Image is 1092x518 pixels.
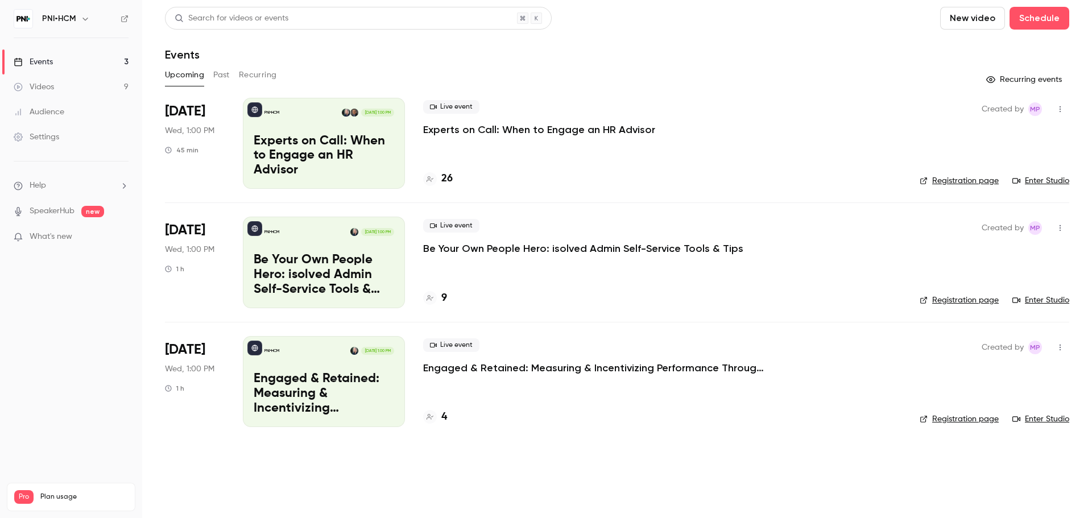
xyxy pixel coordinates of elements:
[30,180,46,192] span: Help
[14,10,32,28] img: PNI•HCM
[1030,221,1040,235] span: MP
[264,229,279,235] p: PNI•HCM
[165,363,214,375] span: Wed, 1:00 PM
[361,228,394,236] span: [DATE] 1:00 PM
[423,219,479,233] span: Live event
[243,217,405,308] a: Be Your Own People Hero: isolved Admin Self-Service Tools & TipsPNI•HCMAmy Miller[DATE] 1:00 PMBe...
[165,66,204,84] button: Upcoming
[441,171,453,187] h4: 26
[423,291,447,306] a: 9
[423,123,655,136] a: Experts on Call: When to Engage an HR Advisor
[165,244,214,255] span: Wed, 1:00 PM
[423,100,479,114] span: Live event
[213,66,230,84] button: Past
[1028,221,1042,235] span: Melissa Pisarski
[1012,175,1069,187] a: Enter Studio
[1012,413,1069,425] a: Enter Studio
[42,13,76,24] h6: PNI•HCM
[165,98,225,189] div: Sep 17 Wed, 1:00 PM (America/New York)
[165,336,225,427] div: Nov 12 Wed, 1:00 PM (America/New York)
[14,106,64,118] div: Audience
[243,98,405,189] a: Experts on Call: When to Engage an HR AdvisorPNI•HCMKyle WadeAmy Miller[DATE] 1:00 PMExperts on C...
[361,109,394,117] span: [DATE] 1:00 PM
[981,71,1069,89] button: Recurring events
[243,336,405,427] a: Engaged & Retained: Measuring & Incentivizing Performance Through EngagementPNI•HCMAmy Miller[DAT...
[254,134,394,178] p: Experts on Call: When to Engage an HR Advisor
[982,102,1024,116] span: Created by
[14,56,53,68] div: Events
[81,206,104,217] span: new
[920,175,999,187] a: Registration page
[165,146,198,155] div: 45 min
[239,66,277,84] button: Recurring
[350,109,358,117] img: Kyle Wade
[423,171,453,187] a: 26
[165,102,205,121] span: [DATE]
[165,264,184,273] div: 1 h
[165,217,225,308] div: Oct 15 Wed, 1:00 PM (America/New York)
[982,341,1024,354] span: Created by
[165,48,200,61] h1: Events
[920,413,999,425] a: Registration page
[165,125,214,136] span: Wed, 1:00 PM
[1012,295,1069,306] a: Enter Studio
[264,110,279,115] p: PNI•HCM
[165,384,184,393] div: 1 h
[14,490,34,504] span: Pro
[1028,102,1042,116] span: Melissa Pisarski
[1030,102,1040,116] span: MP
[254,372,394,416] p: Engaged & Retained: Measuring & Incentivizing Performance Through Engagement
[175,13,288,24] div: Search for videos or events
[350,347,358,355] img: Amy Miller
[1010,7,1069,30] button: Schedule
[441,409,447,425] h4: 4
[940,7,1005,30] button: New video
[14,180,129,192] li: help-dropdown-opener
[441,291,447,306] h4: 9
[30,205,75,217] a: SpeakerHub
[14,131,59,143] div: Settings
[350,228,358,236] img: Amy Miller
[30,231,72,243] span: What's new
[423,242,743,255] a: Be Your Own People Hero: isolved Admin Self-Service Tools & Tips
[423,361,764,375] a: Engaged & Retained: Measuring & Incentivizing Performance Through Engagement
[254,253,394,297] p: Be Your Own People Hero: isolved Admin Self-Service Tools & Tips
[423,338,479,352] span: Live event
[423,409,447,425] a: 4
[14,81,54,93] div: Videos
[1030,341,1040,354] span: MP
[264,348,279,354] p: PNI•HCM
[920,295,999,306] a: Registration page
[165,221,205,239] span: [DATE]
[115,232,129,242] iframe: Noticeable Trigger
[1028,341,1042,354] span: Melissa Pisarski
[342,109,350,117] img: Amy Miller
[361,347,394,355] span: [DATE] 1:00 PM
[40,492,128,502] span: Plan usage
[165,341,205,359] span: [DATE]
[982,221,1024,235] span: Created by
